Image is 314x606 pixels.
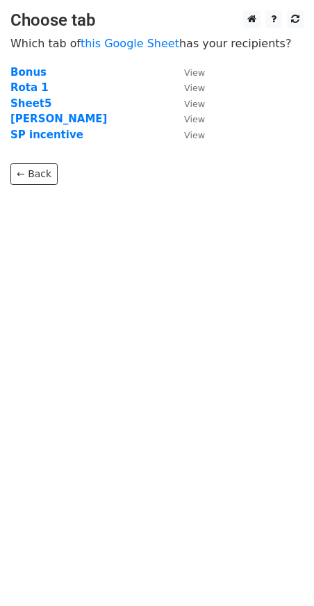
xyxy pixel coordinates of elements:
[170,81,205,94] a: View
[10,81,49,94] a: Rota 1
[10,129,83,141] a: SP incentive
[10,10,304,31] h3: Choose tab
[170,97,205,110] a: View
[10,36,304,51] p: Which tab of has your recipients?
[170,113,205,125] a: View
[184,67,205,78] small: View
[170,66,205,79] a: View
[10,113,107,125] a: [PERSON_NAME]
[170,129,205,141] a: View
[184,114,205,124] small: View
[10,97,51,110] a: Sheet5
[184,99,205,109] small: View
[10,163,58,185] a: ← Back
[184,83,205,93] small: View
[81,37,179,50] a: this Google Sheet
[10,66,47,79] a: Bonus
[184,130,205,140] small: View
